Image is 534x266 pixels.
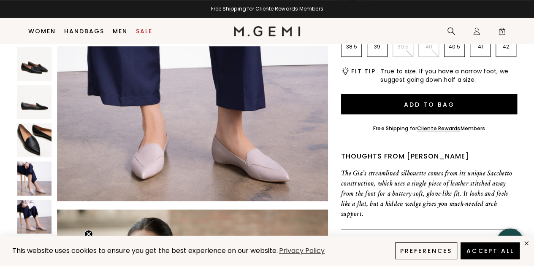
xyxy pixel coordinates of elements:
[113,28,127,35] a: Men
[341,151,517,161] div: Thoughts from [PERSON_NAME]
[395,242,457,259] button: Preferences
[17,85,52,119] img: The Gia
[64,28,104,35] a: Handbags
[419,43,439,50] p: 40
[373,125,485,132] div: Free Shipping for Members
[470,43,490,50] p: 41
[417,125,461,132] a: Cliente Rewards
[367,43,387,50] p: 39
[445,43,464,50] p: 40.5
[278,246,326,256] a: Privacy Policy (opens in a new tab)
[17,123,52,157] img: The Gia
[461,242,520,259] button: Accept All
[393,43,413,50] p: 39.5
[17,200,52,234] img: The Gia
[498,29,506,37] span: 0
[234,26,300,36] img: M.Gemi
[28,28,56,35] a: Women
[341,94,517,114] button: Add to Bag
[341,229,517,261] div: Details
[523,240,530,247] div: close
[136,28,152,35] a: Sale
[12,246,278,255] span: This website uses cookies to ensure you get the best experience on our website.
[380,67,517,84] span: True to size. If you have a narrow foot, we suggest going down half a size.
[342,43,361,50] p: 38.5
[351,68,375,75] h2: Fit Tip
[496,43,516,50] p: 42
[17,161,52,196] img: The Gia
[17,47,52,81] img: The Gia
[84,230,93,238] button: Close teaser
[341,168,517,219] p: The Gia’s streamlined silhouette comes from its unique Sacchetto construction, which uses a singl...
